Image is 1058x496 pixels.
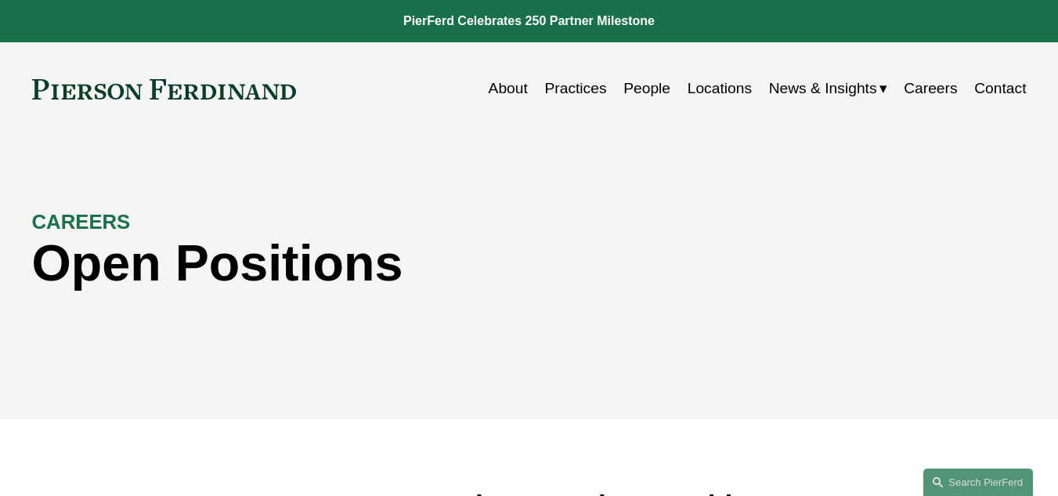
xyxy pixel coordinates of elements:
a: Locations [688,74,752,103]
a: folder dropdown [769,74,887,103]
a: Careers [904,74,957,103]
a: About [489,74,528,103]
strong: CAREERS [32,211,131,233]
span: News & Insights [769,75,877,103]
a: Search this site [923,469,1033,496]
a: Practices [544,74,606,103]
a: Contact [974,74,1026,103]
a: People [623,74,670,103]
h1: Open Positions [32,234,778,292]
